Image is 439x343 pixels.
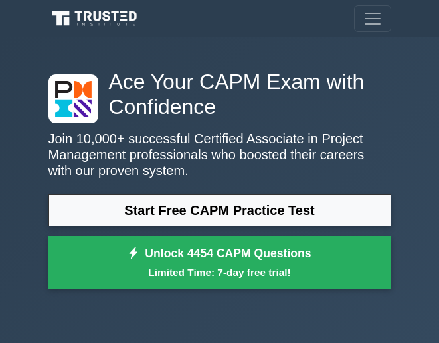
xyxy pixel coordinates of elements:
a: Start Free CAPM Practice Test [48,194,391,226]
a: Unlock 4454 CAPM QuestionsLimited Time: 7-day free trial! [48,236,391,289]
h1: Ace Your CAPM Exam with Confidence [48,69,391,120]
small: Limited Time: 7-day free trial! [65,265,375,280]
p: Join 10,000+ successful Certified Associate in Project Management professionals who boosted their... [48,131,391,178]
button: Toggle navigation [354,5,391,32]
